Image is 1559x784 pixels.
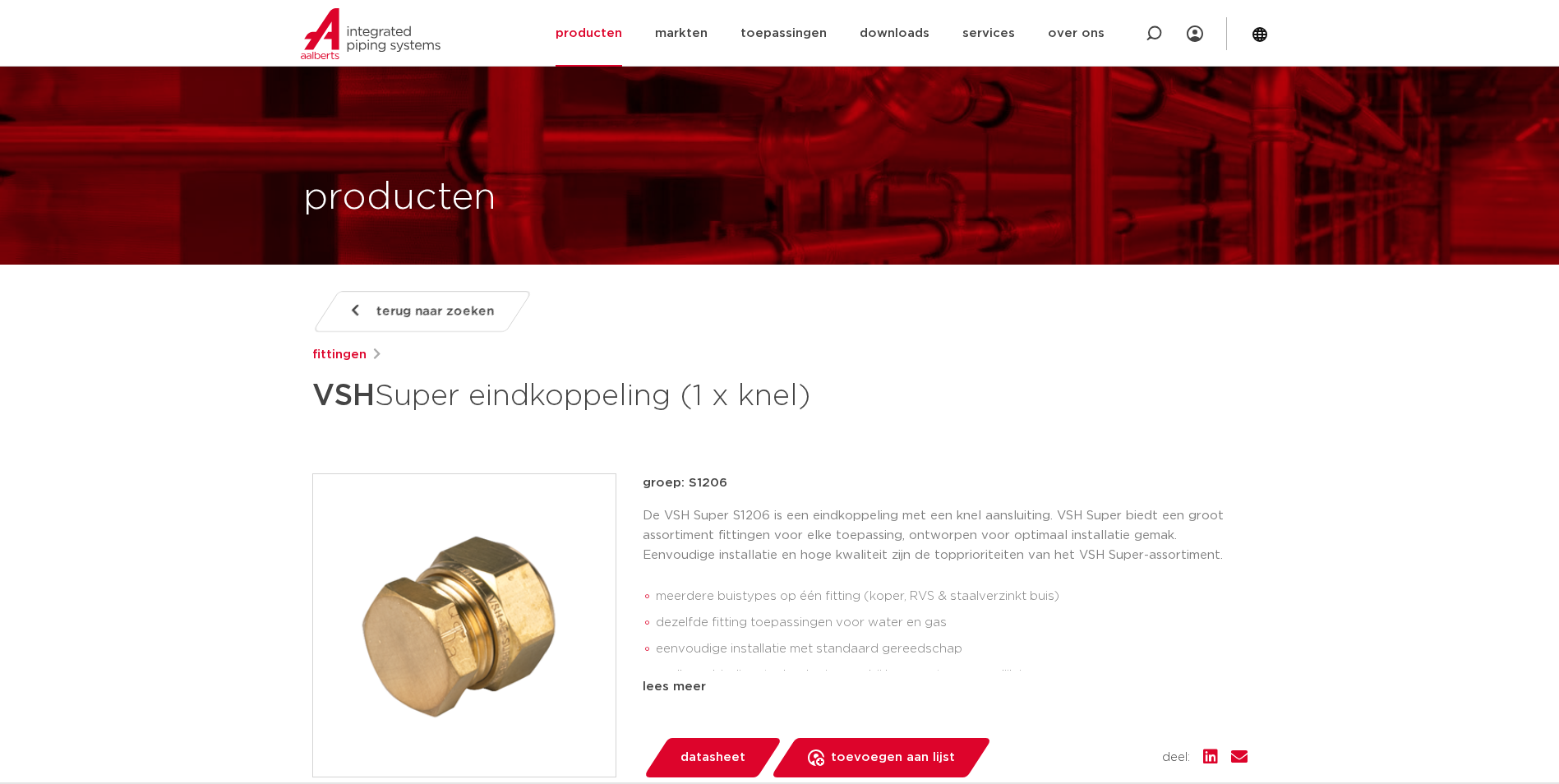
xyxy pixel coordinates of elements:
[643,738,782,777] a: datasheet
[643,473,1248,493] p: groep: S1206
[656,583,1248,610] li: meerdere buistypes op één fitting (koper, RVS & staalverzinkt buis)
[313,474,616,777] img: Product Image for VSH Super eindkoppeling (1 x knel)
[1162,748,1190,768] span: deel:
[656,636,1248,662] li: eenvoudige installatie met standaard gereedschap
[312,345,367,365] a: fittingen
[376,298,494,325] span: terug naar zoeken
[831,745,955,771] span: toevoegen aan lijst
[656,662,1248,689] li: snelle verbindingstechnologie waarbij her-montage mogelijk is
[680,745,745,771] span: datasheet
[643,677,1248,697] div: lees meer
[303,172,496,224] h1: producten
[311,291,532,332] a: terug naar zoeken
[312,381,375,411] strong: VSH
[312,371,929,421] h1: Super eindkoppeling (1 x knel)
[643,506,1248,565] p: De VSH Super S1206 is een eindkoppeling met een knel aansluiting. VSH Super biedt een groot assor...
[656,610,1248,636] li: dezelfde fitting toepassingen voor water en gas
